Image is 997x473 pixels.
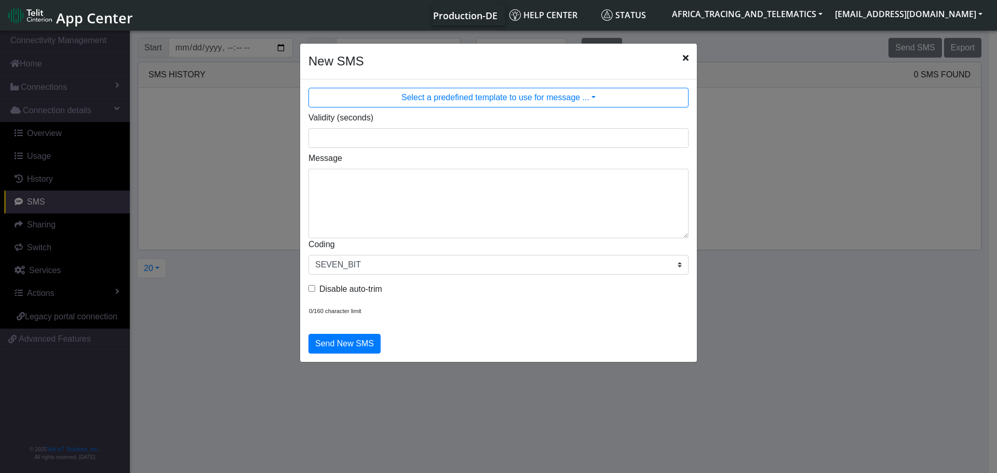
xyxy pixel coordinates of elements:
h4: New SMS [308,52,364,71]
span: Help center [509,9,577,21]
span: 0/160 character limit [309,308,361,314]
label: Disable auto-trim [319,283,382,295]
a: Your current platform instance [433,5,497,25]
label: Coding [308,238,335,251]
button: Send New SMS [308,334,381,354]
button: [EMAIL_ADDRESS][DOMAIN_NAME] [829,5,989,23]
label: Message [308,152,342,165]
img: status.svg [601,9,613,21]
img: knowledge.svg [509,9,521,21]
label: Validity (seconds) [308,112,373,124]
button: AFRICA_TRACING_AND_TELEMATICS [666,5,829,23]
span: Status [601,9,646,21]
img: logo-telit-cinterion-gw-new.png [8,7,52,24]
span: Production-DE [433,9,497,22]
span: Close [683,52,689,64]
span: App Center [56,8,133,28]
button: Select a predefined template to use for message ... [308,88,689,107]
